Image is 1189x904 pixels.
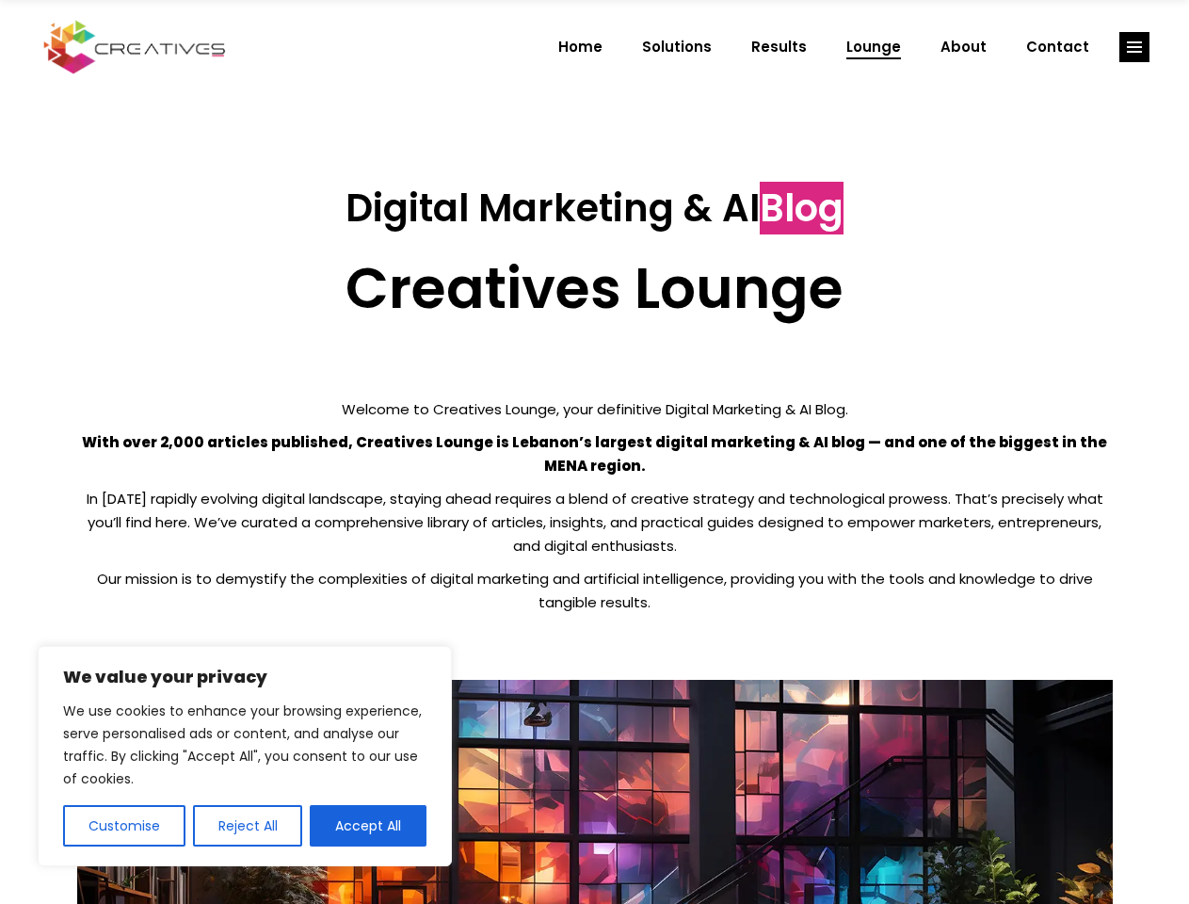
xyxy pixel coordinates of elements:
[921,23,1006,72] a: About
[731,23,827,72] a: Results
[77,567,1113,614] p: Our mission is to demystify the complexities of digital marketing and artificial intelligence, pr...
[82,432,1107,476] strong: With over 2,000 articles published, Creatives Lounge is Lebanon’s largest digital marketing & AI ...
[622,23,731,72] a: Solutions
[63,666,426,688] p: We value your privacy
[77,487,1113,557] p: In [DATE] rapidly evolving digital landscape, staying ahead requires a blend of creative strategy...
[1119,32,1149,62] a: link
[760,182,844,234] span: Blog
[827,23,921,72] a: Lounge
[193,805,303,847] button: Reject All
[846,23,901,72] span: Lounge
[77,254,1113,322] h2: Creatives Lounge
[751,23,807,72] span: Results
[310,805,426,847] button: Accept All
[63,805,185,847] button: Customise
[940,23,987,72] span: About
[642,23,712,72] span: Solutions
[40,18,230,76] img: Creatives
[63,700,426,790] p: We use cookies to enhance your browsing experience, serve personalised ads or content, and analys...
[77,397,1113,421] p: Welcome to Creatives Lounge, your definitive Digital Marketing & AI Blog.
[1026,23,1089,72] span: Contact
[1006,23,1109,72] a: Contact
[77,186,1113,231] h3: Digital Marketing & AI
[558,23,603,72] span: Home
[538,23,622,72] a: Home
[38,646,452,866] div: We value your privacy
